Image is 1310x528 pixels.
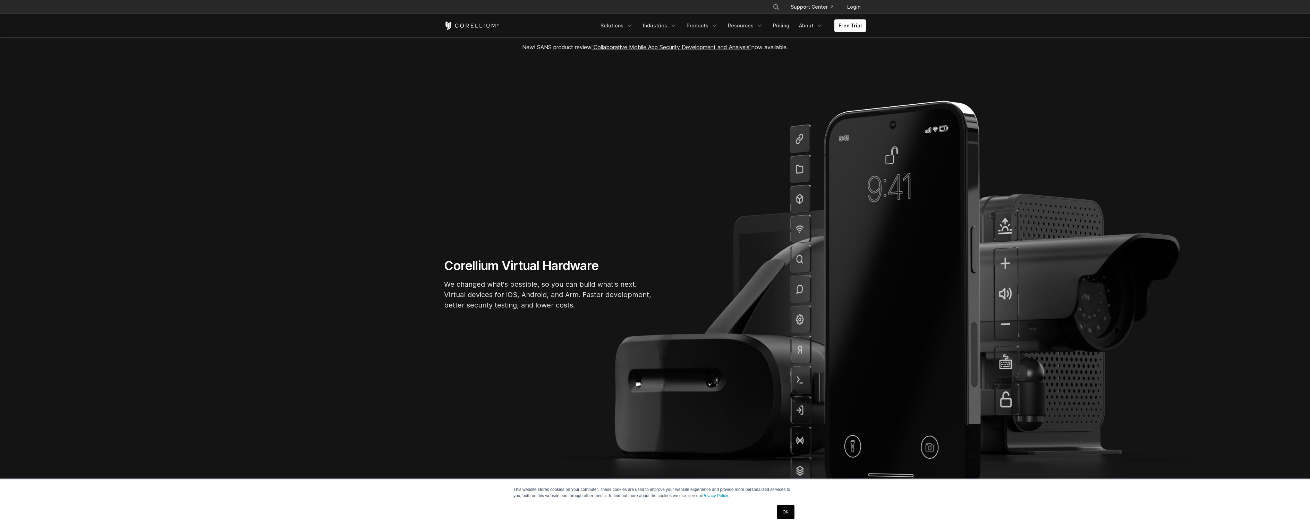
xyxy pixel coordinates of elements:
p: We changed what's possible, so you can build what's next. Virtual devices for iOS, Android, and A... [444,279,652,310]
div: Navigation Menu [764,1,866,13]
a: Resources [724,19,767,32]
a: Corellium Home [444,21,499,30]
h1: Corellium Virtual Hardware [444,258,652,274]
span: New! SANS product review now available. [522,44,788,51]
a: Free Trial [834,19,866,32]
button: Search [770,1,782,13]
a: About [795,19,827,32]
a: OK [777,505,794,519]
div: Navigation Menu [596,19,866,32]
a: Industries [639,19,681,32]
p: This website stores cookies on your computer. These cookies are used to improve your website expe... [513,486,797,499]
a: Products [682,19,722,32]
a: "Collaborative Mobile App Security Development and Analysis" [592,44,751,51]
a: Privacy Policy. [702,493,729,498]
a: Pricing [769,19,793,32]
a: Solutions [596,19,637,32]
a: Support Center [785,1,839,13]
a: Login [842,1,866,13]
